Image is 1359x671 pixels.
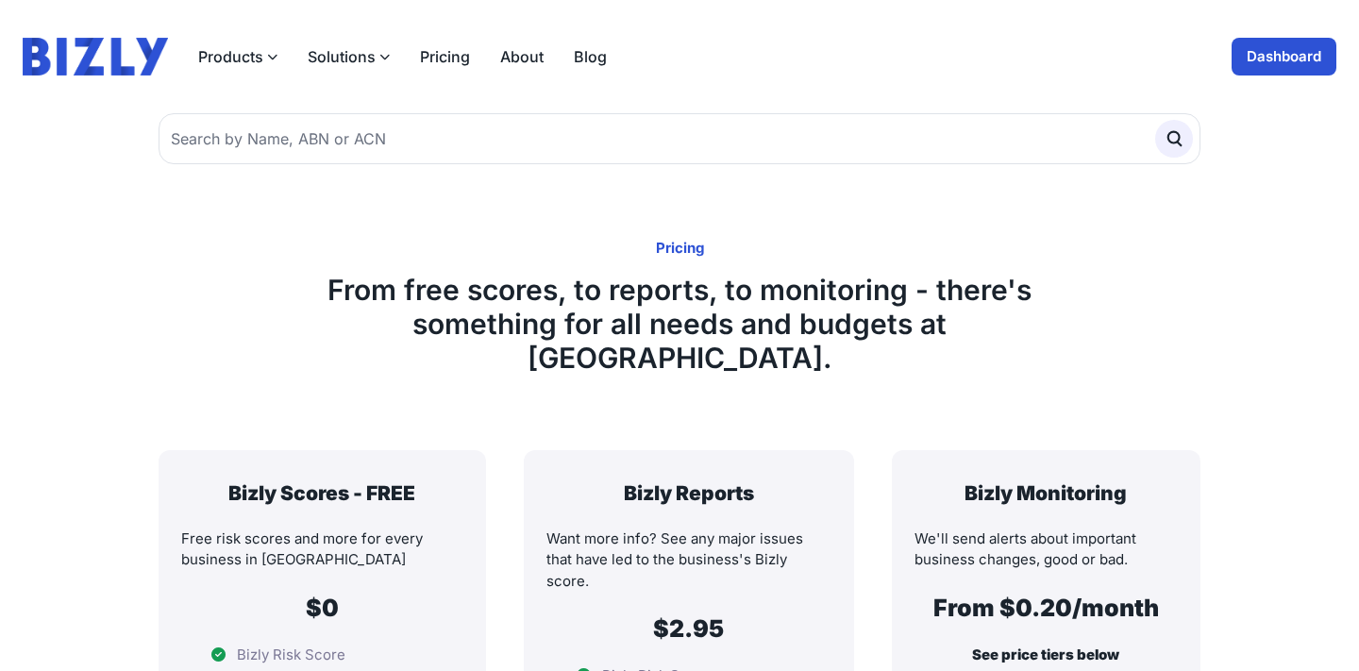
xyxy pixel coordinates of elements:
[308,45,390,68] button: Solutions
[546,614,831,643] h2: $2.95
[914,594,1178,622] h2: From $0.20/month
[181,594,463,622] h2: $0
[1232,38,1336,75] a: Dashboard
[181,528,463,571] p: Free risk scores and more for every business in [GEOGRAPHIC_DATA]
[198,45,277,68] button: Products
[420,45,470,68] a: Pricing
[914,528,1178,571] p: We'll send alerts about important business changes, good or bad.
[181,480,463,506] h3: Bizly Scores - FREE
[181,645,463,666] li: Bizly Risk Score
[914,645,1178,666] p: See price tiers below
[546,480,831,506] h3: Bizly Reports
[257,273,1102,375] h1: From free scores, to reports, to monitoring - there's something for all needs and budgets at [GEO...
[500,45,544,68] a: About
[159,113,1200,164] input: Search by Name, ABN or ACN
[914,480,1178,506] h3: Bizly Monitoring
[574,45,607,68] a: Blog
[546,528,831,593] p: Want more info? See any major issues that have led to the business's Bizly score.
